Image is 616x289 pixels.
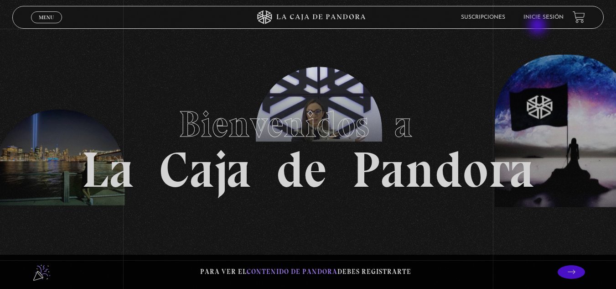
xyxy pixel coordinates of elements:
[573,11,585,23] a: View your shopping cart
[247,268,337,276] span: contenido de Pandora
[523,15,564,20] a: Inicie sesión
[82,95,534,195] h1: La Caja de Pandora
[39,15,54,20] span: Menu
[179,102,438,146] span: Bienvenidos a
[461,15,505,20] a: Suscripciones
[36,22,57,28] span: Cerrar
[200,266,411,278] p: Para ver el debes registrarte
